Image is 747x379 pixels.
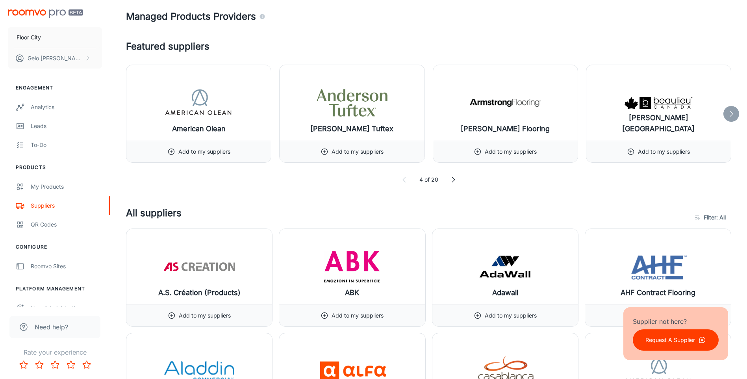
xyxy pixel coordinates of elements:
button: Floor City [8,27,102,48]
p: Add to my suppliers [638,147,690,156]
button: Rate 1 star [16,357,32,373]
img: Anderson Tuftex [317,87,387,119]
div: To-do [31,141,102,149]
img: American Olean [163,87,234,119]
div: My Products [31,182,102,191]
p: Rate your experience [6,347,104,357]
div: User Administration [31,304,102,312]
h4: All suppliers [126,206,690,229]
div: Analytics [31,103,102,111]
div: Suppliers [31,201,102,210]
div: QR Codes [31,220,102,229]
p: Request A Supplier [645,336,695,344]
h6: AHF Contract Flooring [621,287,695,298]
button: Rate 2 star [32,357,47,373]
p: Add to my suppliers [485,311,537,320]
h4: Featured suppliers [126,39,731,54]
img: AHF Contract Flooring [623,251,693,282]
p: Add to my suppliers [485,147,537,156]
button: Request A Supplier [633,329,719,351]
span: : All [716,213,726,222]
span: Filter [704,213,726,222]
p: 4 of 20 [419,175,438,184]
h6: [PERSON_NAME] Flooring [461,123,550,134]
h4: Managed Products Providers [126,9,731,24]
img: Armstrong Flooring [470,87,541,119]
p: Add to my suppliers [332,311,384,320]
div: Leads [31,122,102,130]
img: A.S. Création (Products) [164,251,235,282]
div: Agencies and suppliers who work with us to automatically identify the specific products you carry [259,9,265,24]
p: Add to my suppliers [178,147,230,156]
h6: A.S. Création (Products) [158,287,241,298]
img: Adawall [470,251,541,282]
button: Rate 3 star [47,357,63,373]
div: Roomvo Sites [31,262,102,271]
h6: [PERSON_NAME] [GEOGRAPHIC_DATA] [593,112,725,134]
h6: Adawall [492,287,518,298]
button: Rate 4 star [63,357,79,373]
img: Roomvo PRO Beta [8,9,83,18]
span: Need help? [35,322,68,332]
button: Gelo [PERSON_NAME] [8,48,102,69]
h6: ABK [345,287,359,298]
p: Floor City [17,33,41,42]
p: Gelo [PERSON_NAME] [28,54,83,63]
p: Add to my suppliers [332,147,384,156]
h6: [PERSON_NAME] Tuftex [310,123,393,134]
p: Add to my suppliers [179,311,231,320]
button: Rate 5 star [79,357,95,373]
p: Supplier not here? [633,317,719,326]
img: Beaulieu Canada [623,87,694,119]
img: ABK [317,251,387,282]
h6: American Olean [172,123,226,134]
